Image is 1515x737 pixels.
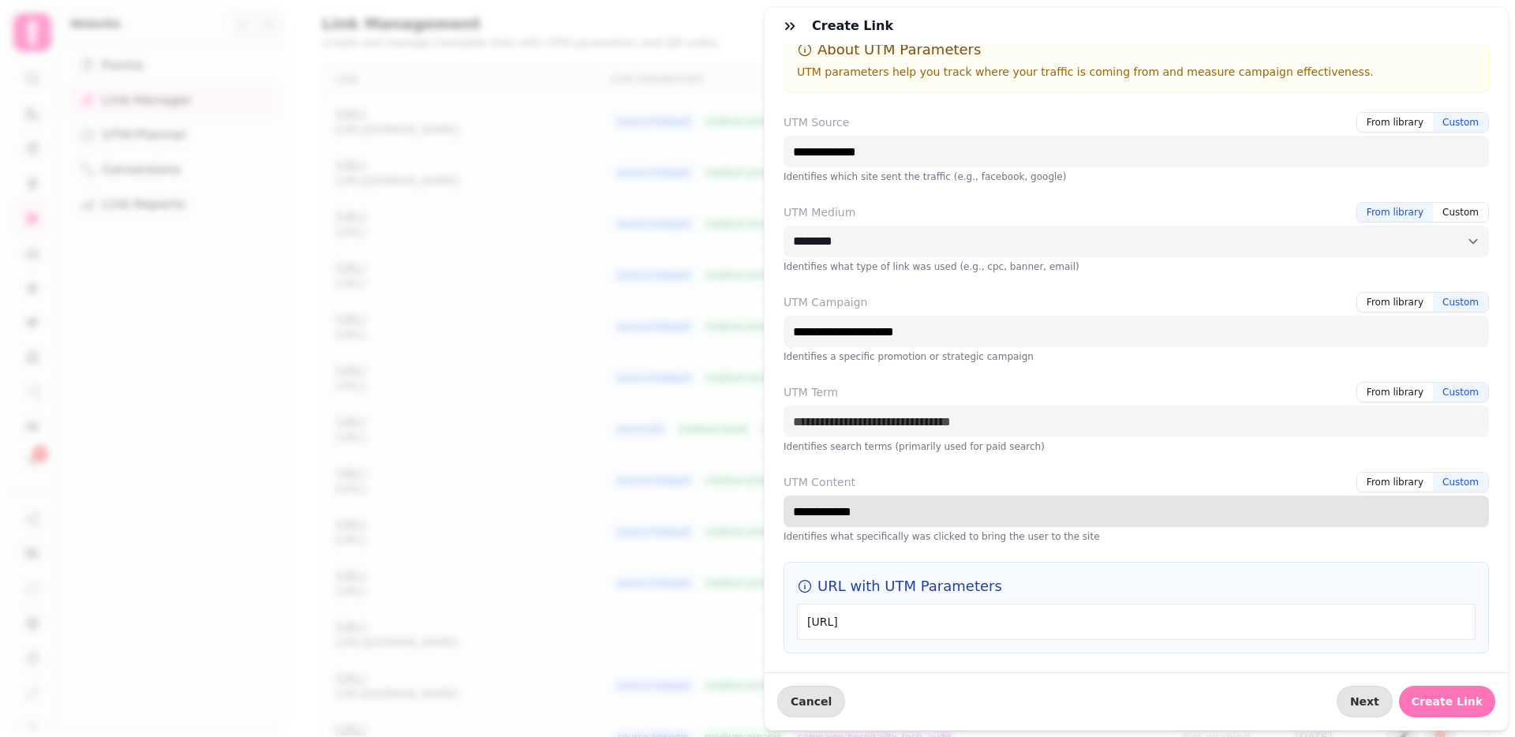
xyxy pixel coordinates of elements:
[1357,293,1433,312] button: From library
[812,17,900,36] h3: Create Link
[784,350,1489,363] p: Identifies a specific promotion or strategic campaign
[784,204,855,220] label: UTM Medium
[1357,473,1433,492] button: From library
[777,686,845,717] button: Cancel
[784,384,838,400] label: UTM Term
[1399,686,1495,717] button: Create Link
[797,575,1476,597] h3: URL with UTM Parameters
[797,64,1476,80] p: UTM parameters help you track where your traffic is coming from and measure campaign effectiveness.
[784,294,867,310] label: UTM Campaign
[791,696,832,707] span: Cancel
[784,260,1489,273] p: Identifies what type of link was used (e.g., cpc, banner, email)
[784,170,1489,183] p: Identifies which site sent the traffic (e.g., facebook, google)
[1433,473,1488,492] button: Custom
[784,474,855,490] label: UTM Content
[1350,696,1379,707] span: Next
[1337,686,1393,717] button: Next
[1433,203,1488,222] button: Custom
[1433,293,1488,312] button: Custom
[784,114,849,130] label: UTM Source
[797,39,1476,61] h3: About UTM Parameters
[1357,383,1433,402] button: From library
[1433,383,1488,402] button: Custom
[1412,696,1483,707] span: Create Link
[797,604,1476,640] div: [URL]
[784,440,1489,453] p: Identifies search terms (primarily used for paid search)
[784,530,1489,543] p: Identifies what specifically was clicked to bring the user to the site
[1357,203,1433,222] button: From library
[1433,113,1488,132] button: Custom
[1357,113,1433,132] button: From library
